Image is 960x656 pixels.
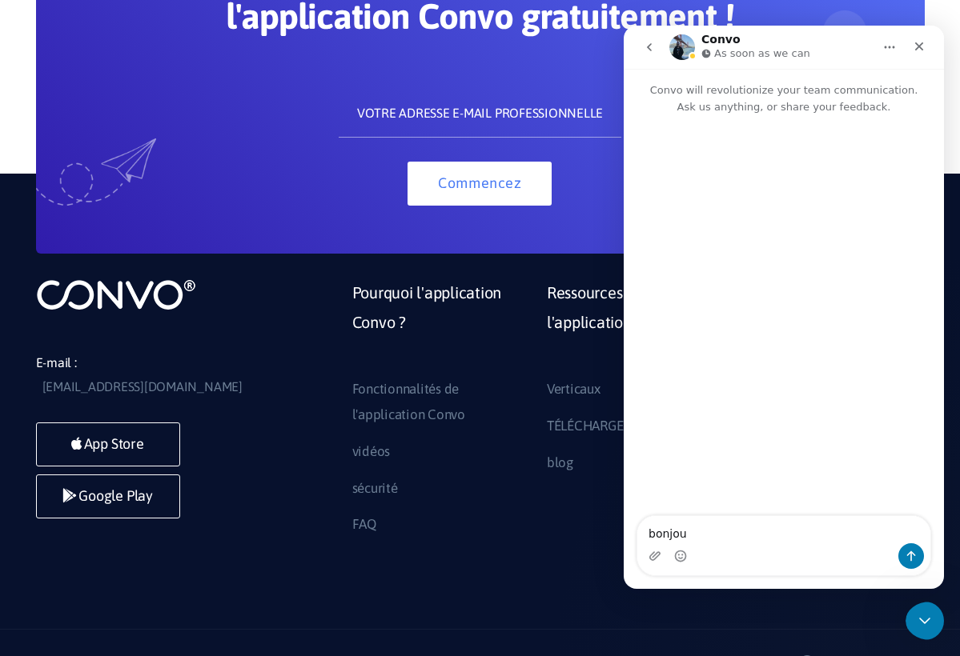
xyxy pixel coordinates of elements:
[352,439,391,465] a: vidéos
[547,414,665,439] a: TÉLÉCHARGEMENTS
[547,450,573,476] a: blog
[352,476,398,502] a: sécurité
[42,375,243,399] a: [EMAIL_ADDRESS][DOMAIN_NAME]
[339,90,621,138] input: VOTRE ADRESSE E-MAIL PROFESSIONNELLE
[36,474,180,518] a: Google Play
[352,512,376,538] a: FAQ
[340,278,925,549] div: Pied de page
[624,26,944,589] iframe: Interphone chat en direct
[547,377,601,402] a: Verticaux
[36,351,276,399] li: E-mail :
[36,278,196,311] img: Logo_non_trouvé
[408,162,552,206] button: Commencez
[352,278,523,378] a: Pourquoi l'application Convo ?
[906,602,955,640] iframe: Interphone chat en direct
[547,278,717,378] a: Ressources de l'application Convo
[36,422,180,466] a: App Store
[352,377,511,427] a: Fonctionnalités de l'application Convo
